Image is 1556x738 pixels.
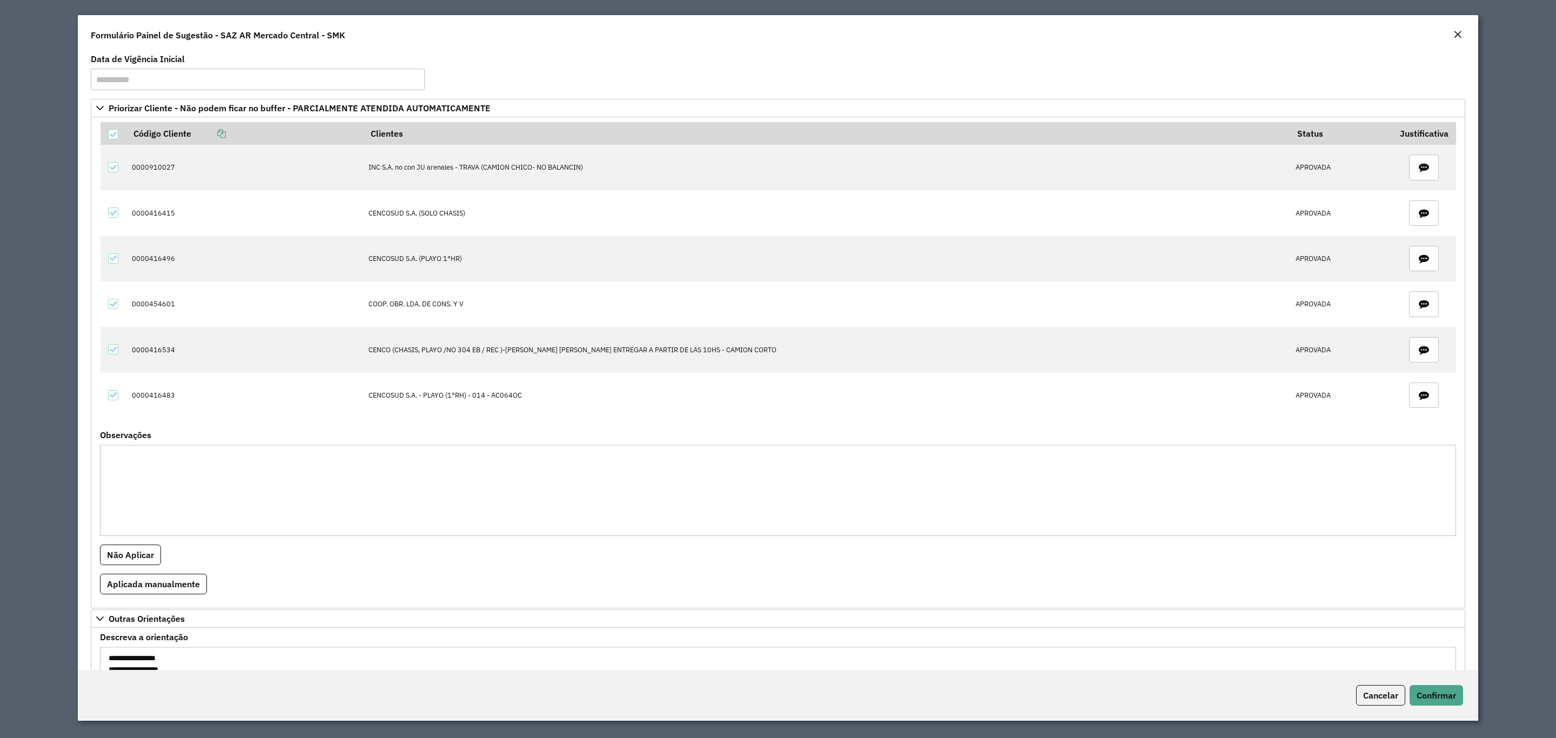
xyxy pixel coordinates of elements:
[1290,145,1392,190] td: APROVADA
[126,122,363,145] th: Código Cliente
[1392,122,1456,145] th: Justificativa
[100,428,151,441] label: Observações
[1453,30,1462,39] em: Fechar
[91,99,1465,117] a: Priorizar Cliente - Não podem ficar no buffer - PARCIALMENTE ATENDIDA AUTOMATICAMENTE
[100,545,161,565] button: Não Aplicar
[1290,373,1392,418] td: APROVADA
[363,190,1290,236] td: CENCOSUD S.A. (SOLO CHASIS)
[1290,190,1392,236] td: APROVADA
[126,190,363,236] td: 0000416415
[363,145,1290,190] td: INC S.A. no con JU arenales - TRAVA (CAMION CHICO- NO BALANCIN)
[363,236,1290,281] td: CENCOSUD S.A. (PLAYO 1°HR)
[1410,685,1463,706] button: Confirmar
[126,281,363,327] td: 0000454601
[363,327,1290,372] td: CENCO (CHASIS, PLAYO /NO 304 EB / REC )-[PERSON_NAME] [PERSON_NAME] ENTREGAR A PARTIR DE LAS 10HS...
[126,327,363,372] td: 0000416534
[126,236,363,281] td: 0000416496
[191,128,226,139] a: Copiar
[109,104,491,112] span: Priorizar Cliente - Não podem ficar no buffer - PARCIALMENTE ATENDIDA AUTOMATICAMENTE
[1290,281,1392,327] td: APROVADA
[91,117,1465,608] div: Priorizar Cliente - Não podem ficar no buffer - PARCIALMENTE ATENDIDA AUTOMATICAMENTE
[100,574,207,594] button: Aplicada manualmente
[126,373,363,418] td: 0000416483
[126,145,363,190] td: 0000910027
[1417,690,1456,701] span: Confirmar
[100,630,188,643] label: Descreva a orientação
[109,614,185,623] span: Outras Orientações
[91,29,345,42] h4: Formulário Painel de Sugestão - SAZ AR Mercado Central - SMK
[1290,122,1392,145] th: Status
[363,281,1290,327] td: COOP. OBR. LDA. DE CONS. Y V
[1450,28,1465,42] button: Close
[1356,685,1405,706] button: Cancelar
[1290,327,1392,372] td: APROVADA
[91,52,185,65] label: Data de Vigência Inicial
[1363,690,1398,701] span: Cancelar
[1290,236,1392,281] td: APROVADA
[363,373,1290,418] td: CENCOSUD S.A. - PLAYO (1°RH) - 014 - AC064OC
[363,122,1290,145] th: Clientes
[91,609,1465,628] a: Outras Orientações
